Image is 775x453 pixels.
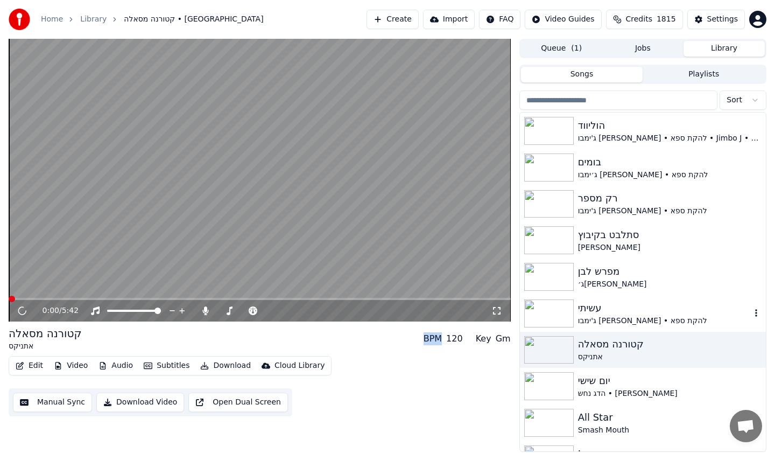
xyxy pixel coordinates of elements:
[657,14,676,25] span: 1815
[525,10,601,29] button: Video Guides
[578,170,762,180] div: ג׳ימבו [PERSON_NAME] • להקת ספא
[139,358,194,373] button: Subtitles
[446,332,463,345] div: 120
[578,206,762,217] div: ג'ימבו [PERSON_NAME] • להקת ספא
[730,410,762,442] div: Open chat
[188,393,288,412] button: Open Dual Screen
[578,425,762,436] div: Smash Mouth
[80,14,107,25] a: Library
[707,14,738,25] div: Settings
[578,410,762,425] div: All Star
[578,242,762,253] div: [PERSON_NAME]
[606,10,683,29] button: Credits1815
[578,191,762,206] div: רק מספר
[476,332,491,345] div: Key
[727,95,742,106] span: Sort
[367,10,419,29] button: Create
[11,358,47,373] button: Edit
[62,305,79,316] span: 5:42
[9,326,82,341] div: קטורנה מסאלה
[9,9,30,30] img: youka
[578,155,762,170] div: בומים
[602,41,684,57] button: Jobs
[50,358,92,373] button: Video
[9,341,82,352] div: אתניקס
[578,388,762,399] div: הדג נחש • [PERSON_NAME]
[578,373,762,388] div: יום שישי
[684,41,765,57] button: Library
[578,352,762,363] div: אתניקס
[578,337,762,352] div: קטורנה מסאלה
[578,133,762,144] div: ג'ימבו [PERSON_NAME] • להקת ספא • Jimbo J • Spa Band
[43,305,59,316] span: 0:00
[578,227,762,242] div: סתלבט בקיבוץ
[13,393,92,412] button: Manual Sync
[571,43,582,54] span: ( 1 )
[423,10,475,29] button: Import
[96,393,184,412] button: Download Video
[626,14,652,25] span: Credits
[424,332,442,345] div: BPM
[41,14,264,25] nav: breadcrumb
[274,360,325,371] div: Cloud Library
[479,10,520,29] button: FAQ
[94,358,137,373] button: Audio
[578,316,751,326] div: ג'ימבו [PERSON_NAME] • להקת ספא
[124,14,263,25] span: קטורנה מסאלה • [GEOGRAPHIC_DATA]
[521,41,602,57] button: Queue
[521,67,643,82] button: Songs
[578,301,751,316] div: עשיתי
[41,14,63,25] a: Home
[643,67,765,82] button: Playlists
[687,10,745,29] button: Settings
[496,332,511,345] div: Gm
[578,264,762,279] div: מפרש לבן
[578,279,762,290] div: ג׳[PERSON_NAME]
[43,305,68,316] div: /
[578,118,762,133] div: הוליווד
[196,358,255,373] button: Download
